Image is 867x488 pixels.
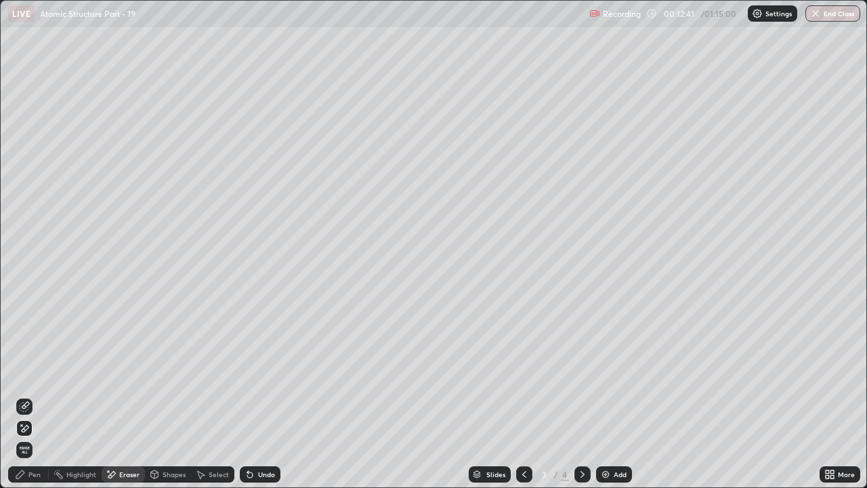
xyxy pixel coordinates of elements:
img: class-settings-icons [752,8,763,19]
div: Pen [28,471,41,478]
div: Add [614,471,627,478]
p: LIVE [12,8,30,19]
p: Settings [765,10,792,17]
div: Eraser [119,471,140,478]
div: Slides [486,471,505,478]
span: Erase all [17,446,32,454]
button: End Class [805,5,860,22]
div: Highlight [66,471,96,478]
div: 3 [538,470,551,479]
div: 4 [561,468,569,481]
div: More [838,471,855,478]
img: recording.375f2c34.svg [589,8,600,19]
img: add-slide-button [600,469,611,480]
div: Shapes [163,471,186,478]
img: end-class-cross [810,8,821,19]
div: Select [209,471,229,478]
p: Atomic Structure Part - 19 [40,8,135,19]
p: Recording [603,9,641,19]
div: Undo [258,471,275,478]
div: / [554,470,558,479]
